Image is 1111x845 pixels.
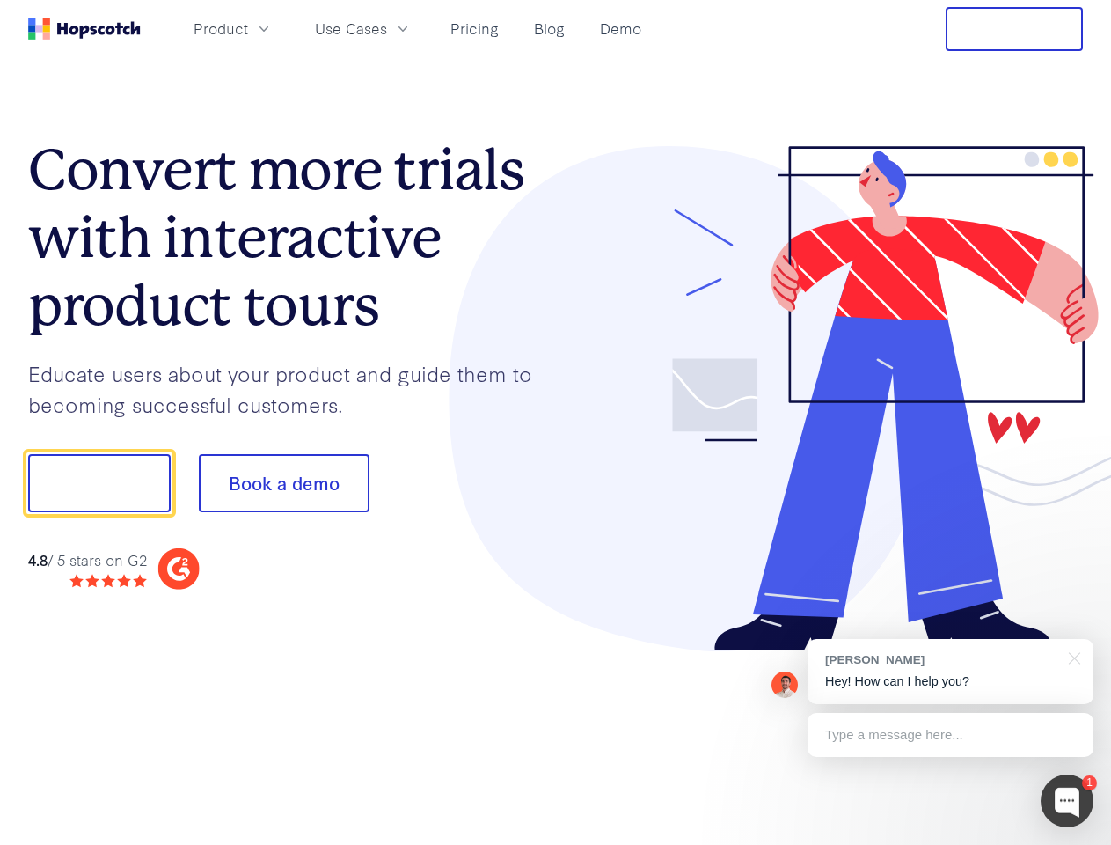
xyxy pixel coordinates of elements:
button: Product [183,14,283,43]
a: Home [28,18,141,40]
span: Product [194,18,248,40]
button: Free Trial [946,7,1083,51]
a: Blog [527,14,572,43]
button: Book a demo [199,454,369,512]
p: Hey! How can I help you? [825,672,1076,691]
div: Type a message here... [808,713,1093,757]
button: Show me! [28,454,171,512]
div: / 5 stars on G2 [28,549,147,571]
img: Mark Spera [771,672,798,698]
a: Demo [593,14,648,43]
div: [PERSON_NAME] [825,651,1058,668]
strong: 4.8 [28,549,48,569]
span: Use Cases [315,18,387,40]
h1: Convert more trials with interactive product tours [28,136,556,339]
p: Educate users about your product and guide them to becoming successful customers. [28,358,556,419]
div: 1 [1082,775,1097,790]
a: Pricing [443,14,506,43]
button: Use Cases [304,14,422,43]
